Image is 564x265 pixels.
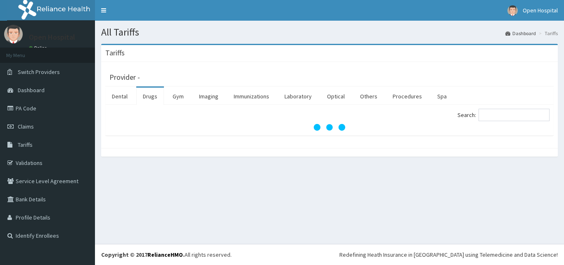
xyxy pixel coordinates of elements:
[101,251,185,258] strong: Copyright © 2017 .
[109,74,140,81] h3: Provider -
[537,30,558,37] li: Tariffs
[339,251,558,259] div: Redefining Heath Insurance in [GEOGRAPHIC_DATA] using Telemedicine and Data Science!
[29,33,75,41] p: Open Hospital
[523,7,558,14] span: Open Hospital
[507,5,518,16] img: User Image
[29,45,49,51] a: Online
[431,88,453,105] a: Spa
[4,25,23,43] img: User Image
[105,88,134,105] a: Dental
[18,68,60,76] span: Switch Providers
[101,27,558,38] h1: All Tariffs
[166,88,190,105] a: Gym
[386,88,429,105] a: Procedures
[320,88,351,105] a: Optical
[353,88,384,105] a: Others
[192,88,225,105] a: Imaging
[147,251,183,258] a: RelianceHMO
[313,111,346,144] svg: audio-loading
[105,49,125,57] h3: Tariffs
[479,109,550,121] input: Search:
[505,30,536,37] a: Dashboard
[227,88,276,105] a: Immunizations
[278,88,318,105] a: Laboratory
[457,109,550,121] label: Search:
[18,123,34,130] span: Claims
[18,86,45,94] span: Dashboard
[136,88,164,105] a: Drugs
[18,141,33,148] span: Tariffs
[95,244,564,265] footer: All rights reserved.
